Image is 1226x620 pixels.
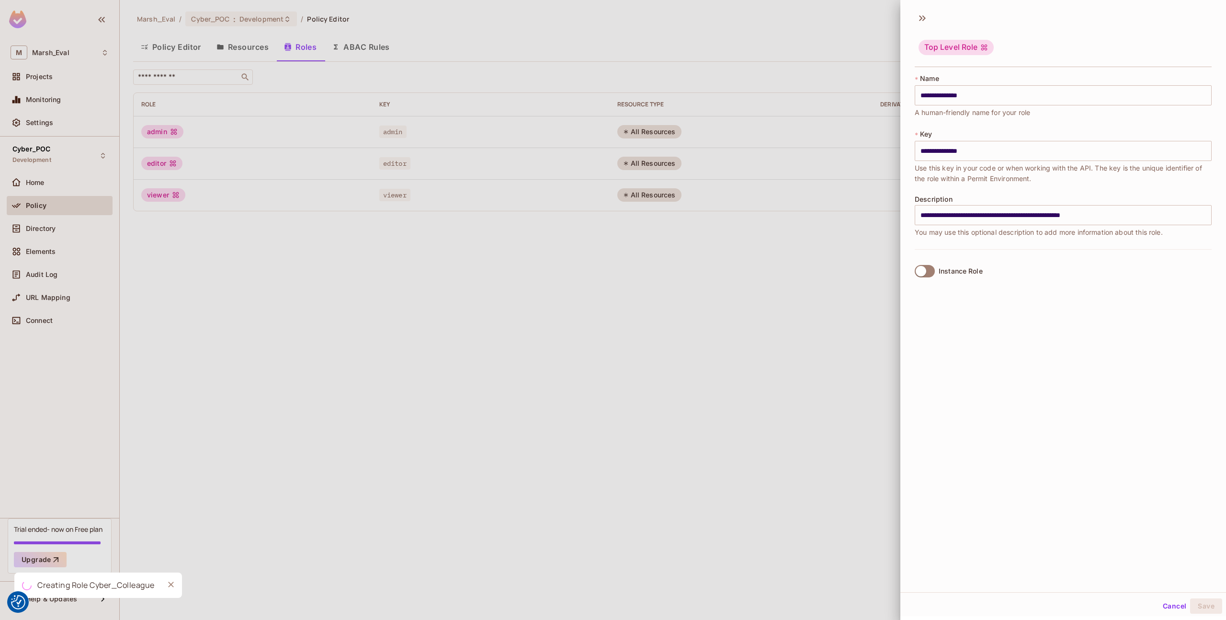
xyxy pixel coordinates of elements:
button: Save [1190,598,1222,614]
div: Instance Role [939,267,983,275]
button: Close [164,577,178,592]
button: Cancel [1159,598,1190,614]
span: A human-friendly name for your role [915,107,1030,118]
button: Consent Preferences [11,595,25,609]
span: Use this key in your code or when working with the API. The key is the unique identifier of the r... [915,163,1212,184]
span: You may use this optional description to add more information about this role. [915,227,1163,238]
span: Key [920,130,932,138]
span: Description [915,195,953,203]
span: Name [920,75,939,82]
div: Top Level Role [919,40,994,55]
div: Creating Role Cyber_Colleague [37,579,155,591]
img: Revisit consent button [11,595,25,609]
